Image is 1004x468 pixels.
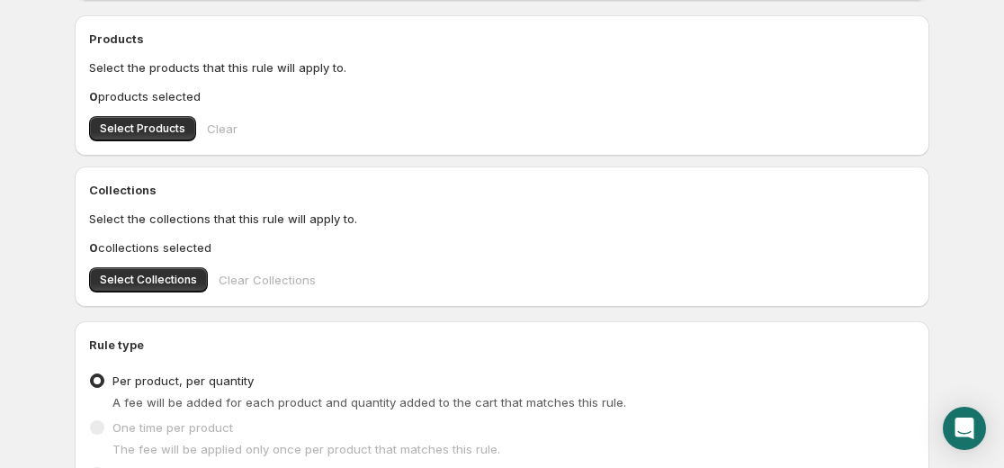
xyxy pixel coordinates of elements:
b: 0 [89,89,98,103]
button: Select Products [89,116,196,141]
span: Select Collections [100,273,197,287]
button: Select Collections [89,267,208,292]
span: A fee will be added for each product and quantity added to the cart that matches this rule. [112,395,626,409]
p: collections selected [89,238,915,256]
b: 0 [89,240,98,255]
p: Select the products that this rule will apply to. [89,58,915,76]
span: The fee will be applied only once per product that matches this rule. [112,442,500,456]
h2: Rule type [89,336,915,354]
h2: Collections [89,181,915,199]
p: Select the collections that this rule will apply to. [89,210,915,228]
h2: Products [89,30,915,48]
span: Select Products [100,121,185,136]
p: products selected [89,87,915,105]
div: Open Intercom Messenger [943,407,986,450]
span: One time per product [112,420,233,435]
span: Per product, per quantity [112,373,254,388]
